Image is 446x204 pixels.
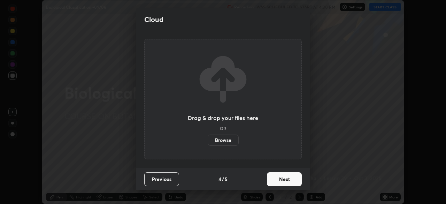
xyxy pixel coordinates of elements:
[225,175,228,183] h4: 5
[220,126,226,130] h5: OR
[267,172,302,186] button: Next
[188,115,258,121] h3: Drag & drop your files here
[222,175,224,183] h4: /
[218,175,221,183] h4: 4
[144,172,179,186] button: Previous
[144,15,163,24] h2: Cloud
